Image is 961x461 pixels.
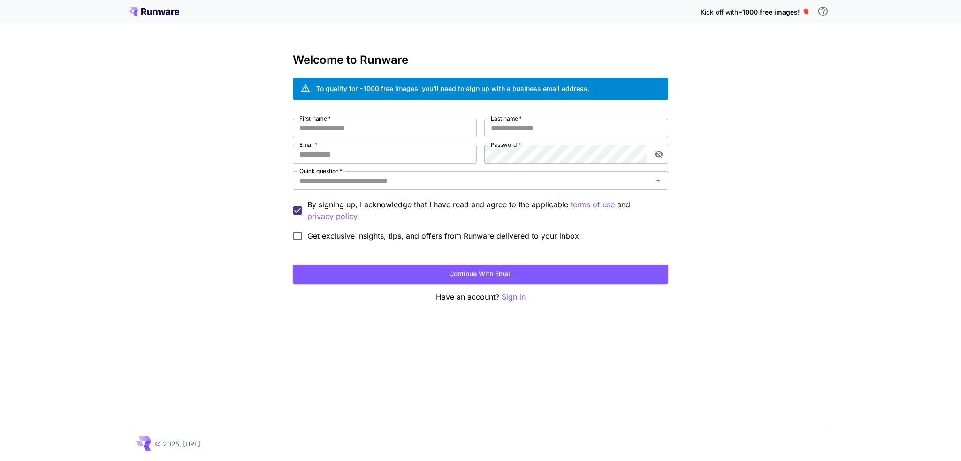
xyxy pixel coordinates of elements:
[814,2,832,21] button: In order to qualify for free credit, you need to sign up with a business email address and click ...
[307,199,661,222] p: By signing up, I acknowledge that I have read and agree to the applicable and
[650,146,667,163] button: toggle password visibility
[571,199,615,211] p: terms of use
[701,8,738,16] span: Kick off with
[571,199,615,211] button: By signing up, I acknowledge that I have read and agree to the applicable and privacy policy.
[738,8,810,16] span: ~1000 free images! 🎈
[293,291,668,303] p: Have an account?
[491,114,522,122] label: Last name
[155,439,200,449] p: © 2025, [URL]
[652,174,665,187] button: Open
[293,265,668,284] button: Continue with email
[299,141,318,149] label: Email
[307,230,581,242] span: Get exclusive insights, tips, and offers from Runware delivered to your inbox.
[316,83,589,93] div: To qualify for ~1000 free images, you’ll need to sign up with a business email address.
[307,211,359,222] p: privacy policy.
[491,141,521,149] label: Password
[307,211,359,222] button: By signing up, I acknowledge that I have read and agree to the applicable terms of use and
[502,291,526,303] button: Sign in
[293,53,668,67] h3: Welcome to Runware
[299,114,331,122] label: First name
[299,167,343,175] label: Quick question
